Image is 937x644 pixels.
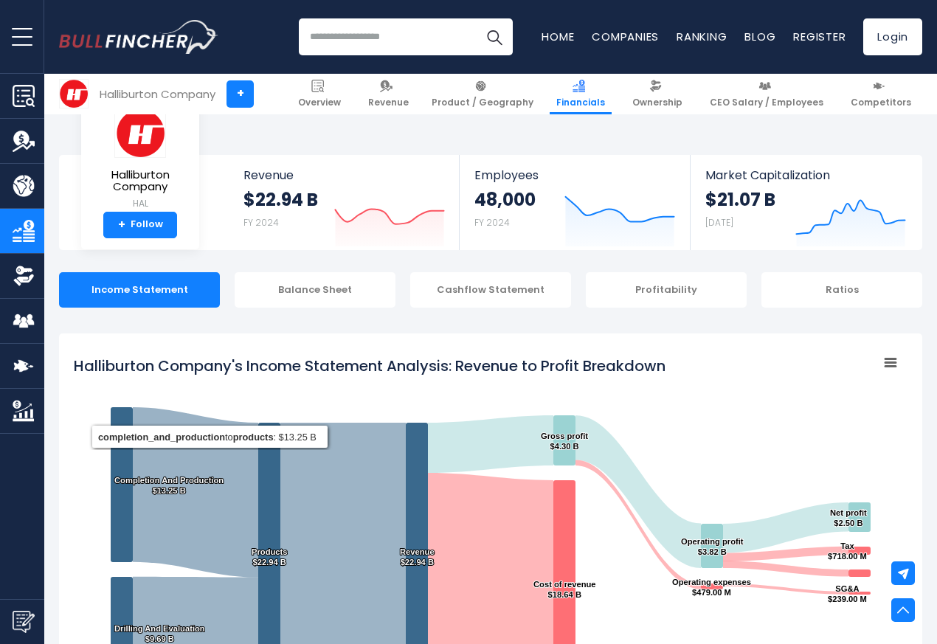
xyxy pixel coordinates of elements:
[400,547,435,567] text: Revenue $22.94 B
[362,74,415,114] a: Revenue
[93,169,187,193] span: Halliburton Company
[533,580,596,599] text: Cost of revenue $18.64 B
[710,97,823,108] span: CEO Salary / Employees
[227,80,254,108] a: +
[59,272,220,308] div: Income Statement
[703,74,830,114] a: CEO Salary / Employees
[460,155,689,250] a: Employees 48,000 FY 2024
[59,20,218,54] img: Bullfincher logo
[541,432,588,451] text: Gross profit $4.30 B
[677,29,727,44] a: Ranking
[744,29,775,44] a: Blog
[632,97,682,108] span: Ownership
[592,29,659,44] a: Companies
[100,86,215,103] div: Halliburton Company
[863,18,922,55] a: Login
[13,265,35,287] img: Ownership
[291,74,348,114] a: Overview
[74,356,665,376] tspan: Halliburton Company's Income Statement Analysis: Revenue to Profit Breakdown
[298,97,341,108] span: Overview
[474,168,674,182] span: Employees
[60,80,88,108] img: HAL logo
[368,97,409,108] span: Revenue
[761,272,922,308] div: Ratios
[851,97,911,108] span: Competitors
[793,29,846,44] a: Register
[59,20,218,54] a: Go to homepage
[828,541,867,561] text: Tax $718.00 M
[410,272,571,308] div: Cashflow Statement
[691,155,921,250] a: Market Capitalization $21.07 B [DATE]
[830,508,867,527] text: Net profit $2.50 B
[92,108,188,212] a: Halliburton Company HAL
[626,74,689,114] a: Ownership
[243,216,279,229] small: FY 2024
[118,218,125,232] strong: +
[252,547,288,567] text: Products $22.94 B
[114,108,166,158] img: HAL logo
[844,74,918,114] a: Competitors
[705,216,733,229] small: [DATE]
[681,537,744,556] text: Operating profit $3.82 B
[229,155,460,250] a: Revenue $22.94 B FY 2024
[476,18,513,55] button: Search
[243,168,445,182] span: Revenue
[542,29,574,44] a: Home
[705,188,775,211] strong: $21.07 B
[432,97,533,108] span: Product / Geography
[672,578,751,597] text: Operating expenses $479.00 M
[114,476,224,495] text: Completion And Production $13.25 B
[114,624,205,643] text: Drilling And Evaluation $9.69 B
[103,212,177,238] a: +Follow
[556,97,605,108] span: Financials
[550,74,612,114] a: Financials
[243,188,318,211] strong: $22.94 B
[828,584,867,603] text: SG&A $239.00 M
[474,216,510,229] small: FY 2024
[474,188,536,211] strong: 48,000
[705,168,906,182] span: Market Capitalization
[93,197,187,210] small: HAL
[235,272,395,308] div: Balance Sheet
[586,272,747,308] div: Profitability
[425,74,540,114] a: Product / Geography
